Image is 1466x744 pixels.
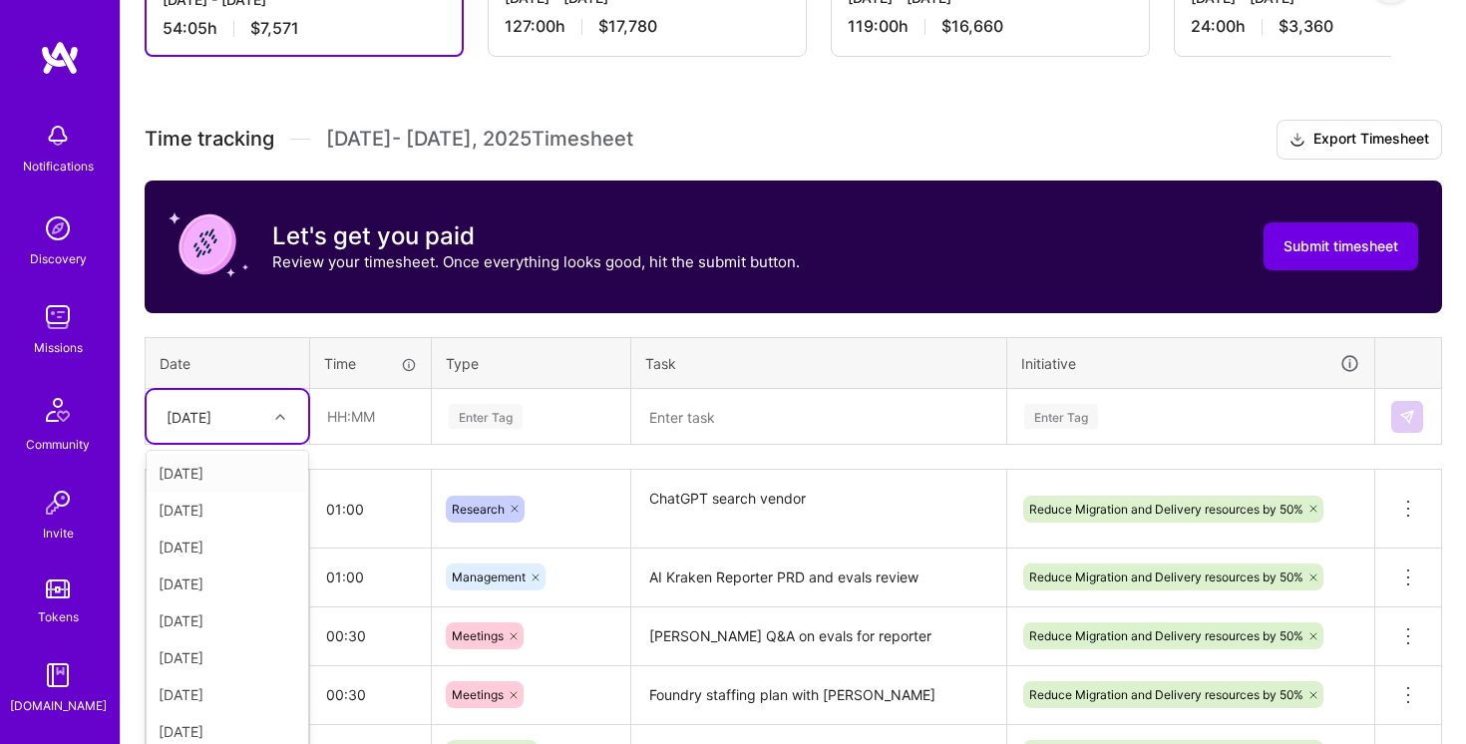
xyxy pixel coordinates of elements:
div: 54:05 h [163,18,446,39]
span: Meetings [452,628,504,643]
input: HH:MM [310,609,431,662]
span: Reduce Migration and Delivery resources by 50% [1029,502,1303,517]
span: Reduce Migration and Delivery resources by 50% [1029,569,1303,584]
div: 127:00 h [505,16,790,37]
input: HH:MM [310,483,431,536]
div: [DATE] [167,406,211,427]
div: [DATE] [147,565,308,602]
img: coin [169,204,248,284]
div: Community [26,434,90,455]
div: [DATE] [147,602,308,639]
div: Notifications [23,156,94,177]
img: Invite [38,483,78,523]
img: bell [38,116,78,156]
p: Review your timesheet. Once everything looks good, hit the submit button. [272,251,800,272]
button: Submit timesheet [1264,222,1418,270]
img: Community [34,386,82,434]
img: guide book [38,655,78,695]
span: Management [452,569,526,584]
div: Enter Tag [1024,401,1098,432]
img: logo [40,40,80,76]
input: HH:MM [311,390,430,443]
div: Initiative [1021,352,1360,375]
span: $16,660 [941,16,1003,37]
div: [DATE] [147,529,308,565]
span: Research [452,502,505,517]
img: discovery [38,208,78,248]
span: Time tracking [145,127,274,152]
span: $17,780 [598,16,657,37]
span: $7,571 [250,18,299,39]
textarea: Foundry staffing plan with [PERSON_NAME] [633,668,1004,723]
input: HH:MM [310,551,431,603]
img: Submit [1399,409,1415,425]
i: icon Download [1289,130,1305,151]
span: [DATE] - [DATE] , 2025 Timesheet [326,127,633,152]
div: Enter Tag [449,401,523,432]
button: Export Timesheet [1277,120,1442,160]
div: [DOMAIN_NAME] [10,695,107,716]
div: Missions [34,337,83,358]
textarea: ChatGPT search vendor [633,472,1004,547]
input: HH:MM [310,668,431,721]
span: Reduce Migration and Delivery resources by 50% [1029,628,1303,643]
textarea: [PERSON_NAME] Q&A on evals for reporter [633,609,1004,664]
div: 119:00 h [848,16,1133,37]
div: Invite [43,523,74,544]
span: Submit timesheet [1283,236,1398,256]
textarea: AI Kraken Reporter PRD and evals review [633,551,1004,605]
th: Task [631,337,1007,389]
h3: Let's get you paid [272,221,800,251]
div: Discovery [30,248,87,269]
div: [DATE] [147,639,308,676]
span: Reduce Migration and Delivery resources by 50% [1029,687,1303,702]
div: Tokens [38,606,79,627]
i: icon Chevron [275,412,285,422]
img: tokens [46,579,70,598]
img: teamwork [38,297,78,337]
span: Meetings [452,687,504,702]
div: [DATE] [147,676,308,713]
div: [DATE] [147,492,308,529]
th: Type [432,337,631,389]
span: $3,360 [1279,16,1333,37]
div: Time [324,353,417,374]
div: [DATE] [147,455,308,492]
th: Date [146,337,310,389]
